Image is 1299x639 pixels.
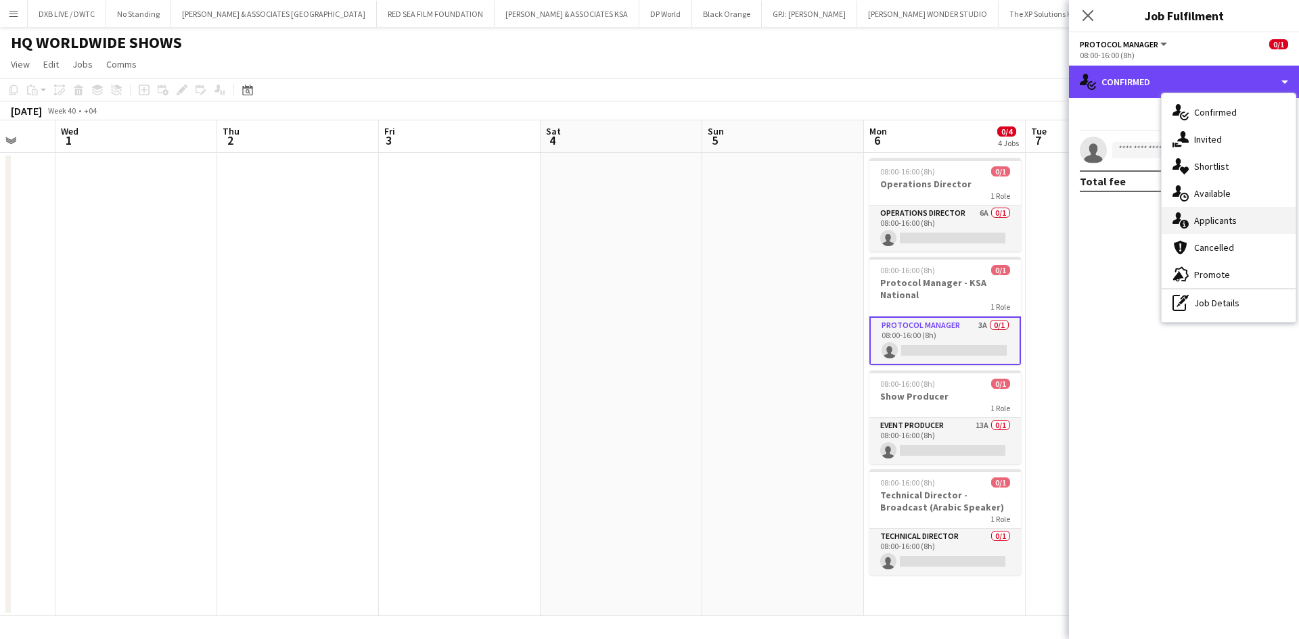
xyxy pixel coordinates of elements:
span: Sat [546,125,561,137]
span: 7 [1029,133,1047,148]
h1: HQ WORLDWIDE SHOWS [11,32,182,53]
span: 1 Role [990,302,1010,312]
button: DP World [639,1,692,27]
button: [PERSON_NAME] WONDER STUDIO [857,1,999,27]
span: Wed [61,125,78,137]
app-job-card: 08:00-16:00 (8h)0/1Protocol Manager - KSA National1 RoleProtocol Manager3A0/108:00-16:00 (8h) [869,257,1021,365]
app-card-role: Technical Director0/108:00-16:00 (8h) [869,529,1021,575]
div: Job Details [1162,289,1296,316]
span: 0/1 [991,477,1010,488]
span: Tue [1031,125,1047,137]
span: Protocol Manager [1080,39,1158,49]
span: Jobs [72,58,93,70]
app-job-card: 08:00-16:00 (8h)0/1Operations Director1 RoleOperations Director6A0/108:00-16:00 (8h) [869,158,1021,252]
span: 08:00-16:00 (8h) [880,477,935,488]
span: 1 Role [990,191,1010,201]
span: 08:00-16:00 (8h) [880,379,935,389]
span: 1 Role [990,514,1010,524]
span: Thu [223,125,240,137]
span: 3 [382,133,395,148]
app-card-role: Event Producer13A0/108:00-16:00 (8h) [869,418,1021,464]
a: Comms [101,55,142,73]
div: 4 Jobs [998,138,1019,148]
app-job-card: 08:00-16:00 (8h)0/1Technical Director - Broadcast (Arabic Speaker)1 RoleTechnical Director0/108:0... [869,469,1021,575]
span: View [11,58,30,70]
button: [PERSON_NAME] & ASSOCIATES [GEOGRAPHIC_DATA] [171,1,377,27]
button: [PERSON_NAME] & ASSOCIATES KSA [495,1,639,27]
span: 08:00-16:00 (8h) [880,265,935,275]
span: Shortlist [1194,160,1229,172]
span: 1 Role [990,403,1010,413]
span: Available [1194,187,1231,199]
app-card-role: Operations Director6A0/108:00-16:00 (8h) [869,206,1021,252]
a: View [5,55,35,73]
a: Jobs [67,55,98,73]
span: 0/4 [997,126,1016,137]
span: 08:00-16:00 (8h) [880,166,935,176]
span: 0/1 [991,166,1010,176]
span: Applicants [1194,214,1237,227]
span: 0/1 [991,379,1010,389]
span: Comms [106,58,137,70]
span: Fri [384,125,395,137]
button: No Standing [106,1,171,27]
button: Protocol Manager [1080,39,1169,49]
span: Edit [43,58,59,70]
span: Invited [1194,133,1222,145]
app-job-card: 08:00-16:00 (8h)0/1Show Producer1 RoleEvent Producer13A0/108:00-16:00 (8h) [869,371,1021,464]
span: Promote [1194,268,1230,281]
span: 0/1 [991,265,1010,275]
h3: Job Fulfilment [1069,7,1299,24]
h3: Protocol Manager - KSA National [869,277,1021,301]
span: 5 [706,133,724,148]
div: [DATE] [11,104,42,118]
button: RED SEA FILM FOUNDATION [377,1,495,27]
button: DXB LIVE / DWTC [28,1,106,27]
span: Week 40 [45,105,78,116]
div: Confirmed [1069,66,1299,98]
div: 08:00-16:00 (8h) [1080,50,1288,60]
a: Edit [38,55,64,73]
span: Cancelled [1194,241,1234,254]
span: Mon [869,125,887,137]
span: 4 [544,133,561,148]
span: Confirmed [1194,106,1237,118]
h3: Operations Director [869,178,1021,190]
app-card-role: Protocol Manager3A0/108:00-16:00 (8h) [869,316,1021,365]
span: 6 [867,133,887,148]
button: Black Orange [692,1,762,27]
div: Total fee [1080,174,1126,188]
span: Sun [708,125,724,137]
h3: Show Producer [869,390,1021,402]
h3: Technical Director - Broadcast (Arabic Speaker) [869,489,1021,513]
button: The XP Solutions KSA [999,1,1092,27]
button: GPJ: [PERSON_NAME] [762,1,857,27]
div: +04 [84,105,97,116]
span: 1 [59,133,78,148]
span: 2 [221,133,240,148]
span: 0/1 [1269,39,1288,49]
